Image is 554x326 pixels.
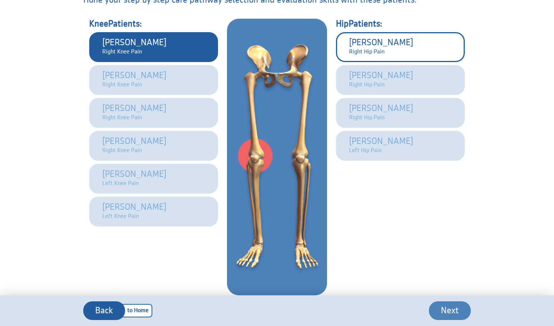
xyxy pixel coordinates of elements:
[89,164,218,194] button: [PERSON_NAME]left knee Pain
[429,301,471,320] button: Next
[336,32,465,62] button: [PERSON_NAME]right hip Pain
[349,136,413,155] div: [PERSON_NAME]
[349,113,413,122] p: right hip Pain
[102,146,166,155] p: right knee Pain
[349,71,413,89] div: [PERSON_NAME]
[333,17,468,31] h4: hip Patients:
[89,65,218,95] button: [PERSON_NAME]right knee Pain
[102,104,166,122] div: [PERSON_NAME]
[89,131,218,161] button: [PERSON_NAME]right knee Pain
[336,65,465,95] button: [PERSON_NAME]right hip Pain
[102,113,166,122] p: right knee Pain
[102,202,166,221] div: [PERSON_NAME]
[95,306,113,316] span: Back
[89,32,218,62] button: [PERSON_NAME]right knee Pain
[336,131,465,161] button: [PERSON_NAME]left hip Pain
[83,301,125,320] button: Back
[89,98,218,128] button: [PERSON_NAME]right knee Pain
[349,80,413,89] p: right hip Pain
[349,104,413,122] div: [PERSON_NAME]
[349,38,413,56] div: [PERSON_NAME]
[441,306,459,316] span: Next
[102,179,166,188] p: left knee Pain
[349,146,413,155] p: left hip Pain
[119,304,152,317] span: to Home
[89,197,218,227] button: [PERSON_NAME]left knee Pain
[102,38,166,56] div: [PERSON_NAME]
[102,80,166,89] p: right knee Pain
[102,212,166,221] p: left knee Pain
[102,136,166,155] div: [PERSON_NAME]
[102,47,166,56] p: right knee Pain
[102,71,166,89] div: [PERSON_NAME]
[349,47,413,56] p: right hip Pain
[86,17,221,31] h4: knee Patients:
[102,169,166,188] div: [PERSON_NAME]
[336,98,465,128] button: [PERSON_NAME]right hip Pain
